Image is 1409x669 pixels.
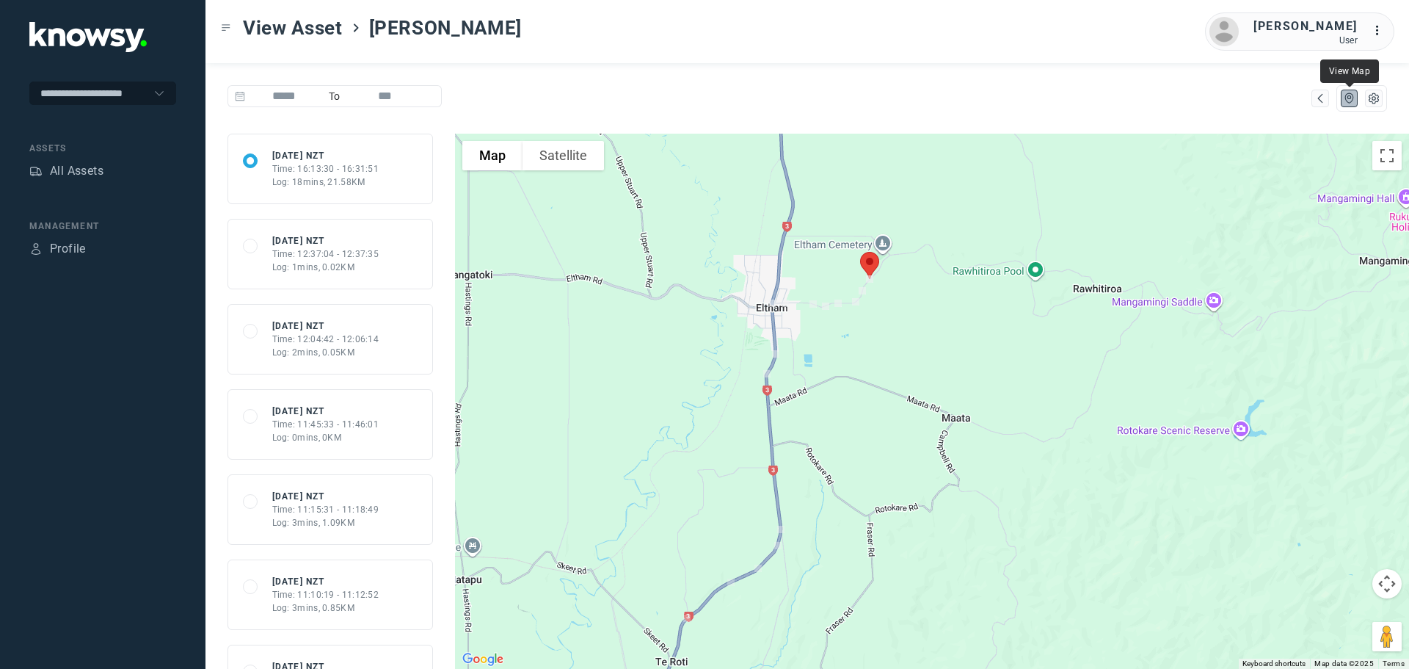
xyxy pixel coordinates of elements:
div: Toggle Menu [221,23,231,33]
a: Terms (opens in new tab) [1383,659,1405,668]
div: Time: 11:10:19 - 11:12:52 [272,588,379,601]
button: Map camera controls [1372,569,1402,599]
div: Assets [29,142,176,155]
div: : [1372,22,1390,42]
div: [DATE] NZT [272,405,379,418]
div: Log: 0mins, 0KM [272,431,379,444]
button: Toggle fullscreen view [1372,141,1402,170]
div: Log: 18mins, 21.58KM [272,176,379,189]
div: Log: 3mins, 1.09KM [272,516,379,529]
div: Log: 3mins, 0.85KM [272,601,379,615]
div: Time: 12:37:04 - 12:37:35 [272,247,379,261]
div: Profile [50,240,86,258]
div: Time: 16:13:30 - 16:31:51 [272,162,379,176]
div: > [350,22,362,34]
img: Google [459,650,507,669]
div: List [1367,92,1380,105]
img: Application Logo [29,22,147,52]
div: [PERSON_NAME] [1253,18,1358,35]
div: Management [29,220,176,233]
span: View Map [1329,66,1370,76]
div: Time: 11:45:33 - 11:46:01 [272,418,379,431]
div: Time: 12:04:42 - 12:06:14 [272,333,379,346]
div: [DATE] NZT [272,490,379,503]
div: All Assets [50,162,103,180]
img: avatar.png [1209,17,1239,46]
button: Keyboard shortcuts [1242,659,1306,669]
a: AssetsAll Assets [29,162,103,180]
div: [DATE] NZT [272,234,379,247]
div: Time: 11:15:31 - 11:18:49 [272,503,379,516]
div: User [1253,35,1358,46]
div: [DATE] NZT [272,575,379,588]
div: Log: 1mins, 0.02KM [272,261,379,274]
span: To [323,85,346,107]
a: Open this area in Google Maps (opens a new window) [459,650,507,669]
div: Map [1314,92,1327,105]
button: Show street map [462,141,523,170]
div: Map [1343,92,1356,105]
span: Map data ©2025 [1314,659,1374,668]
div: [DATE] NZT [272,319,379,333]
a: ProfileProfile [29,240,86,258]
button: Drag Pegman onto the map to open Street View [1372,622,1402,651]
span: View Asset [243,15,343,41]
div: Log: 2mins, 0.05KM [272,346,379,359]
tspan: ... [1373,25,1388,36]
div: Profile [29,242,43,256]
div: : [1372,22,1390,40]
div: Assets [29,164,43,178]
button: Show satellite imagery [523,141,604,170]
span: [PERSON_NAME] [369,15,522,41]
div: [DATE] NZT [272,149,379,162]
